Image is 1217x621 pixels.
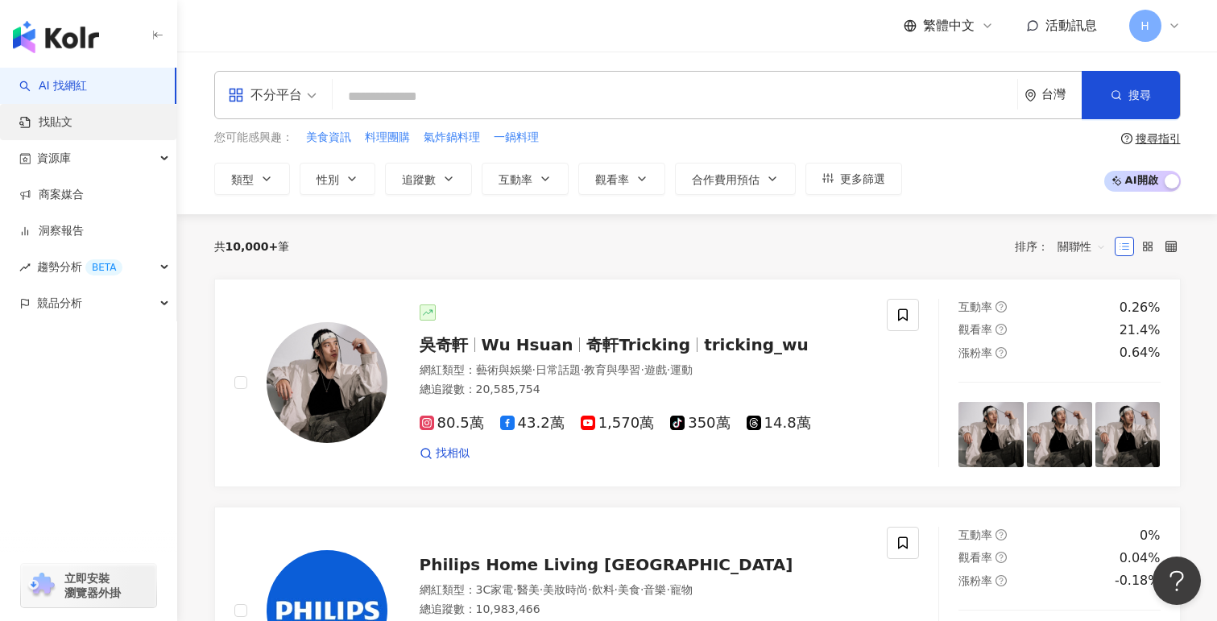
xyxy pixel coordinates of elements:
[85,259,122,275] div: BETA
[228,87,244,103] span: appstore
[19,187,84,203] a: 商案媒合
[675,163,796,195] button: 合作費用預估
[1027,402,1092,467] img: post-image
[958,551,992,564] span: 觀看率
[923,17,975,35] span: 繁體中文
[670,415,730,432] span: 350萬
[13,21,99,53] img: logo
[231,173,254,186] span: 類型
[420,362,868,379] div: 網紅類型 ：
[1120,299,1161,317] div: 0.26%
[996,529,1007,540] span: question-circle
[420,582,868,598] div: 網紅類型 ：
[644,583,666,596] span: 音樂
[618,583,640,596] span: 美食
[494,130,539,146] span: 一鍋料理
[540,583,543,596] span: ·
[317,173,339,186] span: 性別
[578,163,665,195] button: 觀看率
[996,575,1007,586] span: question-circle
[420,602,868,618] div: 總追蹤數 ： 10,983,466
[592,583,615,596] span: 飲料
[1045,18,1097,33] span: 活動訊息
[1136,132,1181,145] div: 搜尋指引
[385,163,472,195] button: 追蹤數
[996,301,1007,313] span: question-circle
[1153,557,1201,605] iframe: Help Scout Beacon - Open
[267,322,387,443] img: KOL Avatar
[21,564,156,607] a: chrome extension立即安裝 瀏覽器外掛
[476,363,532,376] span: 藝術與娛樂
[1140,17,1149,35] span: H
[640,583,644,596] span: ·
[365,130,410,146] span: 料理團購
[364,129,411,147] button: 料理團購
[19,262,31,273] span: rise
[588,583,591,596] span: ·
[420,445,470,462] a: 找相似
[581,363,584,376] span: ·
[482,335,573,354] span: Wu Hsuan
[420,335,468,354] span: 吳奇軒
[1120,344,1161,362] div: 0.64%
[228,82,302,108] div: 不分平台
[996,324,1007,335] span: question-circle
[1041,88,1082,101] div: 台灣
[214,240,290,253] div: 共 筆
[595,173,629,186] span: 觀看率
[482,163,569,195] button: 互動率
[305,129,352,147] button: 美食資訊
[1121,133,1132,144] span: question-circle
[996,347,1007,358] span: question-circle
[958,323,992,336] span: 觀看率
[424,130,480,146] span: 氣炸鍋料理
[499,173,532,186] span: 互動率
[214,163,290,195] button: 類型
[692,173,760,186] span: 合作費用預估
[402,173,436,186] span: 追蹤數
[226,240,279,253] span: 10,000+
[704,335,809,354] span: tricking_wu
[1015,234,1115,259] div: 排序：
[19,78,87,94] a: searchAI 找網紅
[37,249,122,285] span: 趨勢分析
[640,363,644,376] span: ·
[1082,71,1180,119] button: 搜尋
[584,363,640,376] span: 教育與學習
[19,114,72,130] a: 找貼文
[644,363,667,376] span: 遊戲
[667,363,670,376] span: ·
[581,415,655,432] span: 1,570萬
[64,571,121,600] span: 立即安裝 瀏覽器外掛
[536,363,581,376] span: 日常話題
[420,555,793,574] span: Philips Home Living [GEOGRAPHIC_DATA]
[958,528,992,541] span: 互動率
[214,279,1181,487] a: KOL Avatar吳奇軒Wu Hsuan奇軒Trickingtricking_wu網紅類型：藝術與娛樂·日常話題·教育與學習·遊戲·運動總追蹤數：20,585,75480.5萬43.2萬1,5...
[513,583,516,596] span: ·
[805,163,902,195] button: 更多篩選
[517,583,540,596] span: 醫美
[958,346,992,359] span: 漲粉率
[543,583,588,596] span: 美妝時尚
[423,129,481,147] button: 氣炸鍋料理
[958,402,1024,467] img: post-image
[747,415,811,432] span: 14.8萬
[26,573,57,598] img: chrome extension
[1058,234,1106,259] span: 關聯性
[958,574,992,587] span: 漲粉率
[37,285,82,321] span: 競品分析
[420,415,484,432] span: 80.5萬
[1115,572,1161,590] div: -0.18%
[493,129,540,147] button: 一鍋料理
[37,140,71,176] span: 資源庫
[532,363,536,376] span: ·
[670,583,693,596] span: 寵物
[958,300,992,313] span: 互動率
[1025,89,1037,101] span: environment
[586,335,690,354] span: 奇軒Tricking
[1128,89,1151,101] span: 搜尋
[306,130,351,146] span: 美食資訊
[420,382,868,398] div: 總追蹤數 ： 20,585,754
[840,172,885,185] span: 更多篩選
[300,163,375,195] button: 性別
